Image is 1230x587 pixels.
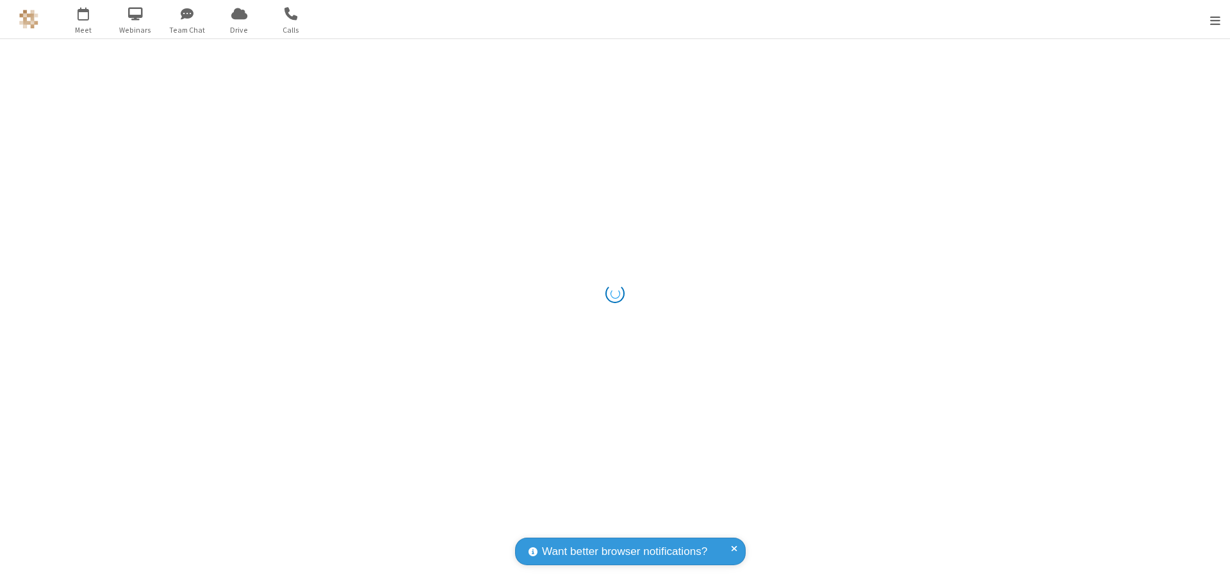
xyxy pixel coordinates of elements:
[111,24,160,36] span: Webinars
[267,24,315,36] span: Calls
[60,24,108,36] span: Meet
[215,24,263,36] span: Drive
[19,10,38,29] img: QA Selenium DO NOT DELETE OR CHANGE
[163,24,211,36] span: Team Chat
[542,543,707,560] span: Want better browser notifications?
